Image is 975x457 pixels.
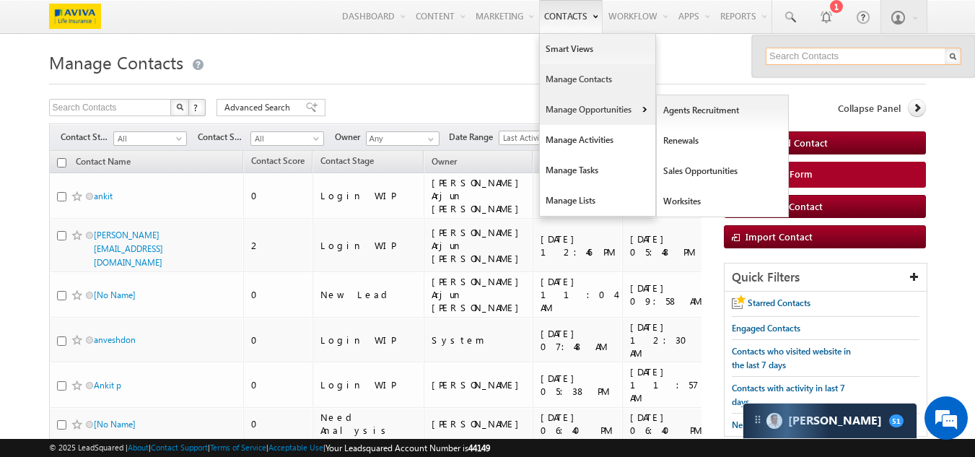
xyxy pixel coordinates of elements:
img: d_60004797649_company_0_60004797649 [25,76,61,95]
span: Contact Stage [320,155,374,166]
span: Contact Source [198,131,250,144]
div: 0 [251,378,306,391]
a: [No Name] [94,419,136,430]
span: ? [193,101,200,113]
div: [DATE] 06:40 PM [541,411,616,437]
span: Last Activity [499,131,568,144]
span: Contact Stage [61,131,113,144]
a: All [250,131,324,146]
div: [DATE] 06:40 PM [630,411,709,437]
a: Terms of Service [210,443,266,452]
a: Modified On (sorted descending) [533,153,610,172]
div: 2 [251,239,306,252]
a: Contact Name [69,154,138,173]
div: Login WIP [320,378,417,391]
div: 0 [251,334,306,347]
a: Show All Items [420,132,438,147]
div: Chat with us now [75,76,242,95]
span: Import Contact [746,230,813,243]
a: Contact Stage [313,153,381,172]
div: 0 [251,189,306,202]
span: Carter [788,414,882,427]
div: [DATE] 12:46 PM [541,232,616,258]
span: 44149 [468,443,490,453]
span: 51 [889,414,904,427]
span: © 2025 LeadSquared | | | | | [49,441,490,455]
input: Check all records [57,158,66,167]
img: carter-drag [752,414,764,425]
div: Login WIP [320,189,417,202]
span: Date Range [449,131,499,144]
div: [DATE] 07:48 AM [541,327,616,353]
div: [PERSON_NAME] [432,417,526,430]
a: Agents Recruitment [657,95,789,126]
span: Contact Score [251,155,305,166]
div: New Lead [320,288,417,301]
a: ankit [94,191,113,201]
span: Contacts who visited website in the last 7 days [732,346,851,370]
span: Collapse Panel [838,102,901,115]
a: Manage Contacts [540,64,655,95]
input: Search Contacts [766,48,961,65]
em: Start Chat [196,354,262,374]
div: [DATE] 12:30 AM [630,321,709,360]
a: Manage Opportunities [540,95,655,125]
div: [DATE] 09:58 AM [630,282,709,308]
a: Last Activity [499,131,572,145]
div: Login WIP [320,334,417,347]
textarea: Type your message and hit 'Enter' [19,134,263,342]
a: Sales Opportunities [657,156,789,186]
a: Manage Lists [540,186,655,216]
div: [PERSON_NAME] Arjun [PERSON_NAME] [432,226,526,265]
a: About [128,443,149,452]
div: Login WIP [320,239,417,252]
img: Custom Logo [49,4,101,29]
div: [DATE] 11:04 AM [541,275,616,314]
span: Owner [432,156,457,167]
a: Contact Support [151,443,208,452]
input: Type to Search [366,131,440,146]
span: Manage Contacts [49,51,183,74]
a: anveshdon [94,334,136,345]
a: Contact Score [244,153,312,172]
a: Manage Tasks [540,155,655,186]
div: 0 [251,417,306,430]
a: All [113,131,187,146]
a: [PERSON_NAME][EMAIL_ADDRESS][DOMAIN_NAME] [94,230,163,268]
div: Quick Filters [725,264,927,292]
div: [PERSON_NAME] Arjun [PERSON_NAME] [432,275,526,314]
a: Worksites [657,186,789,217]
span: New Contacts in last 7 days [732,419,836,430]
div: 0 [251,288,306,301]
span: Advanced Search [224,101,294,114]
div: Need Analysis [320,411,417,437]
span: Owner [335,131,366,144]
a: Acceptable Use [268,443,323,452]
a: Smart Views [540,34,655,64]
div: System [432,334,526,347]
a: Renewals [657,126,789,156]
img: Search [176,103,183,110]
div: [DATE] 05:38 PM [541,372,616,398]
span: Your Leadsquared Account Number is [325,443,490,453]
a: Add Lead Form [724,162,927,188]
div: [PERSON_NAME] Arjun [PERSON_NAME] [432,176,526,215]
button: ? [188,99,206,116]
span: Starred Contacts [748,297,810,308]
div: [DATE] 11:57 AM [630,365,709,404]
div: [DATE] 05:48 PM [630,232,709,258]
span: Contacts with activity in last 7 days [732,383,845,407]
span: Engaged Contacts [732,323,800,334]
a: Manage Activities [540,125,655,155]
div: carter-dragCarter[PERSON_NAME]51 [743,403,917,439]
span: All [114,132,183,145]
div: [PERSON_NAME] [432,378,526,391]
img: Carter [766,413,782,429]
a: Ankit p [94,380,121,391]
a: [No Name] [94,290,136,300]
span: All [251,132,320,145]
div: Minimize live chat window [237,7,271,42]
